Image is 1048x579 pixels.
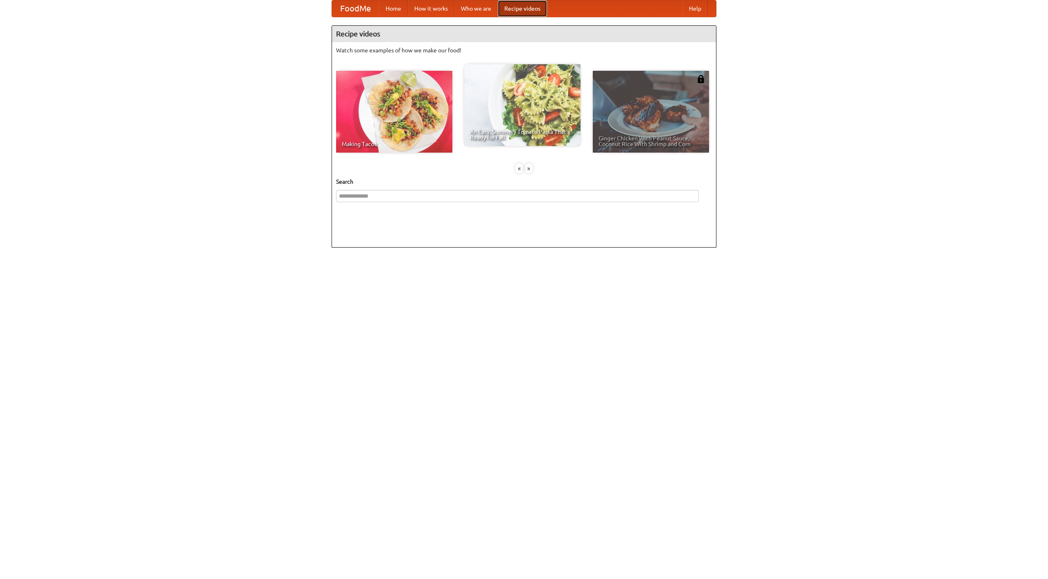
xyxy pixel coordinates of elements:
h5: Search [336,178,712,186]
span: Making Tacos [342,141,447,147]
div: » [525,163,533,173]
div: « [515,163,523,173]
a: FoodMe [332,0,379,17]
a: Help [682,0,708,17]
a: An Easy, Summery Tomato Pasta That's Ready for Fall [464,64,580,146]
span: An Easy, Summery Tomato Pasta That's Ready for Fall [470,129,575,140]
h4: Recipe videos [332,26,716,42]
a: Who we are [454,0,498,17]
a: Making Tacos [336,71,452,153]
img: 483408.png [697,75,705,83]
p: Watch some examples of how we make our food! [336,46,712,54]
a: Recipe videos [498,0,547,17]
a: Home [379,0,408,17]
a: How it works [408,0,454,17]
